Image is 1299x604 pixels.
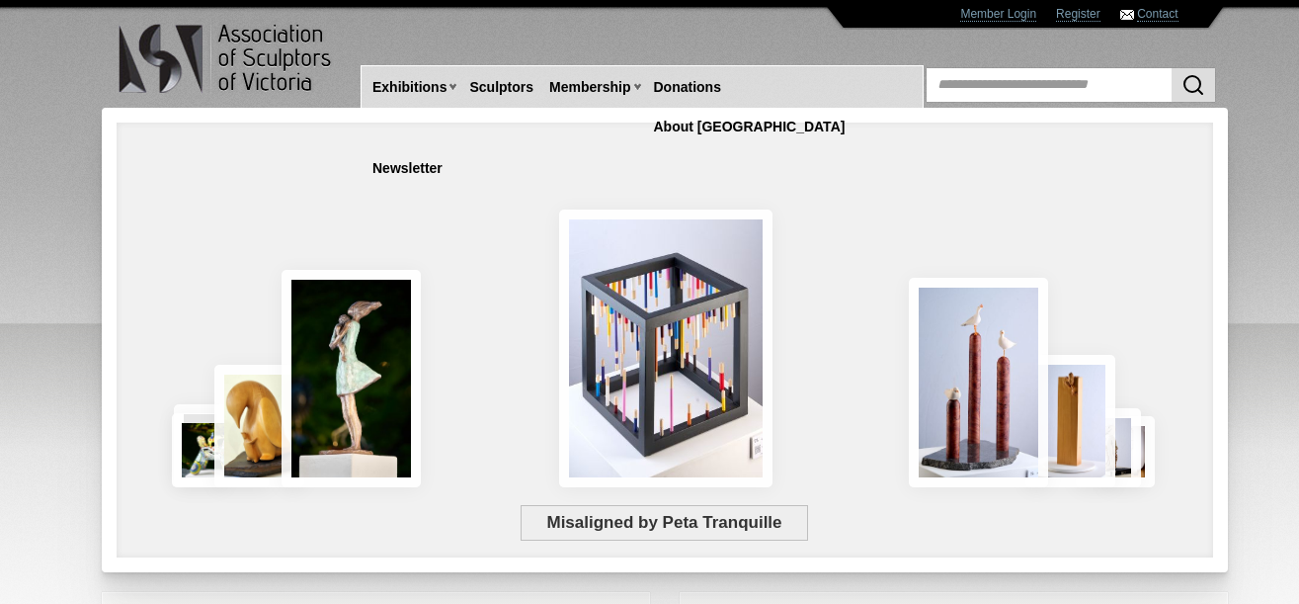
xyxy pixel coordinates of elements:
[1137,7,1177,22] a: Contact
[646,109,853,145] a: About [GEOGRAPHIC_DATA]
[461,69,541,106] a: Sculptors
[646,69,729,106] a: Donations
[521,505,808,541] span: Misaligned by Peta Tranquille
[282,270,422,487] img: Connection
[1025,355,1115,487] img: Little Frog. Big Climb
[541,69,638,106] a: Membership
[118,20,335,98] img: logo.png
[365,150,450,187] a: Newsletter
[1181,73,1205,97] img: Search
[1056,7,1100,22] a: Register
[365,69,454,106] a: Exhibitions
[559,210,772,487] img: Misaligned
[960,7,1036,22] a: Member Login
[909,278,1048,487] img: Rising Tides
[1120,10,1134,20] img: Contact ASV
